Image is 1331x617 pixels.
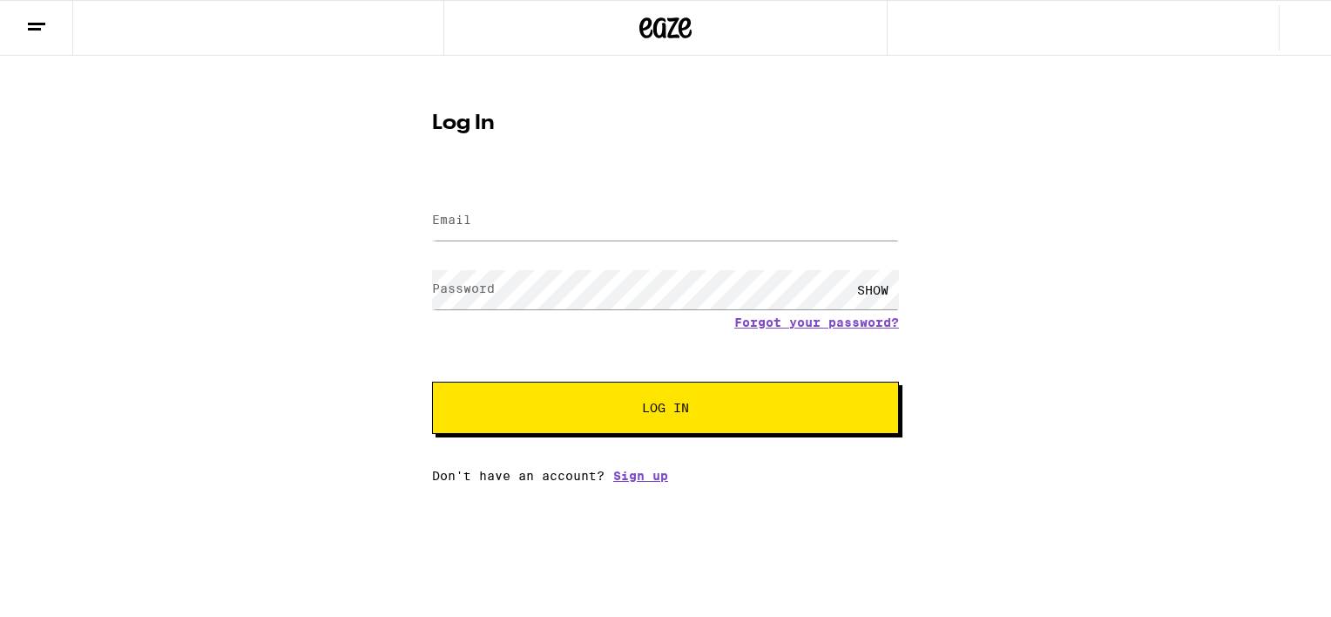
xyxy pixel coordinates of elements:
[642,402,689,414] span: Log In
[734,315,899,329] a: Forgot your password?
[432,281,495,295] label: Password
[613,469,668,483] a: Sign up
[847,270,899,309] div: SHOW
[432,213,471,227] label: Email
[432,113,899,134] h1: Log In
[432,382,899,434] button: Log In
[432,201,899,241] input: Email
[432,469,899,483] div: Don't have an account?
[10,12,125,26] span: Hi. Need any help?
